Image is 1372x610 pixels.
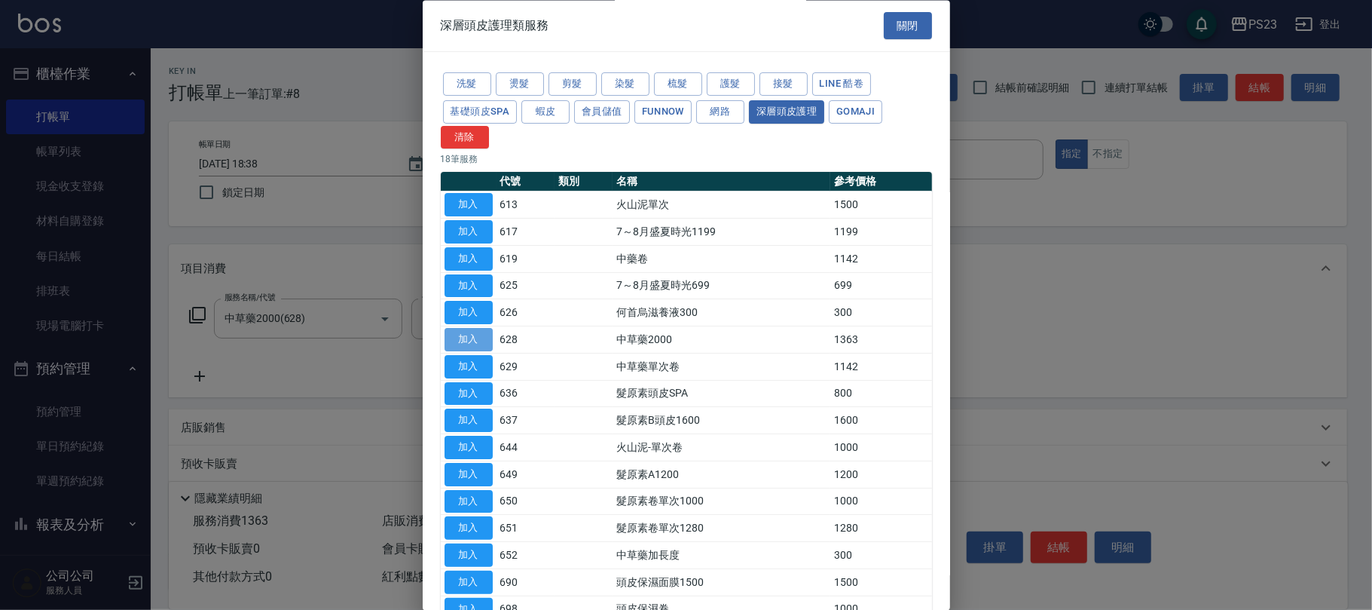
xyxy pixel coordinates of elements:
[830,515,931,542] td: 1280
[445,544,493,568] button: 加入
[445,221,493,244] button: 加入
[441,126,489,149] button: 清除
[441,18,549,33] span: 深層頭皮護理類服務
[613,434,830,461] td: 火山泥-單次卷
[521,100,570,124] button: 蝦皮
[445,463,493,486] button: 加入
[497,192,555,219] td: 613
[574,100,630,124] button: 會員儲值
[654,73,702,97] button: 梳髮
[830,219,931,246] td: 1199
[613,569,830,596] td: 頭皮保濕面膜1500
[830,354,931,381] td: 1142
[613,381,830,408] td: 髮原素頭皮SPA
[445,355,493,379] button: 加入
[497,273,555,300] td: 625
[613,173,830,192] th: 名稱
[830,326,931,354] td: 1363
[830,434,931,461] td: 1000
[601,73,649,97] button: 染髮
[749,100,824,124] button: 深層頭皮護理
[830,273,931,300] td: 699
[497,461,555,489] td: 649
[445,274,493,298] button: 加入
[884,12,932,40] button: 關閉
[497,542,555,569] td: 652
[707,73,755,97] button: 護髮
[445,329,493,352] button: 加入
[445,302,493,325] button: 加入
[497,489,555,516] td: 650
[830,173,931,192] th: 參考價格
[497,381,555,408] td: 636
[497,173,555,192] th: 代號
[613,219,830,246] td: 7～8月盛夏時光1199
[443,100,518,124] button: 基礎頭皮SPA
[830,461,931,489] td: 1200
[812,73,872,97] button: LINE 酷卷
[497,326,555,354] td: 628
[613,407,830,434] td: 髮原素B頭皮1600
[613,354,830,381] td: 中草藥單次卷
[613,273,830,300] td: 7～8月盛夏時光699
[497,219,555,246] td: 617
[445,382,493,406] button: 加入
[634,100,692,124] button: FUNNOW
[830,489,931,516] td: 1000
[555,173,613,192] th: 類別
[548,73,597,97] button: 剪髮
[613,299,830,326] td: 何首烏滋養液300
[497,407,555,434] td: 637
[830,569,931,596] td: 1500
[445,571,493,594] button: 加入
[445,517,493,541] button: 加入
[613,461,830,489] td: 髮原素A1200
[613,192,830,219] td: 火山泥單次
[613,515,830,542] td: 髮原素卷單次1280
[613,326,830,354] td: 中草藥2000
[759,73,808,97] button: 接髮
[829,100,882,124] button: Gomaji
[445,437,493,460] button: 加入
[830,407,931,434] td: 1600
[445,490,493,513] button: 加入
[613,489,830,516] td: 髮原素卷單次1000
[445,409,493,433] button: 加入
[696,100,744,124] button: 網路
[830,381,931,408] td: 800
[445,194,493,217] button: 加入
[830,246,931,273] td: 1142
[830,299,931,326] td: 300
[496,73,544,97] button: 燙髮
[497,354,555,381] td: 629
[497,515,555,542] td: 651
[613,246,830,273] td: 中藥卷
[830,542,931,569] td: 300
[497,246,555,273] td: 619
[497,299,555,326] td: 626
[497,569,555,596] td: 690
[497,434,555,461] td: 644
[445,247,493,271] button: 加入
[441,153,932,167] p: 18 筆服務
[443,73,491,97] button: 洗髮
[830,192,931,219] td: 1500
[613,542,830,569] td: 中草藥加長度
